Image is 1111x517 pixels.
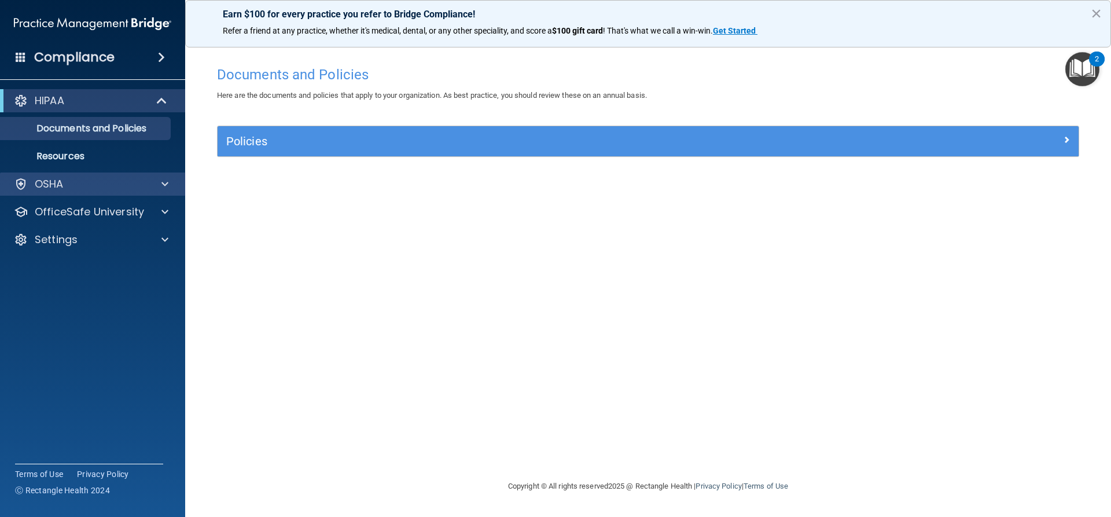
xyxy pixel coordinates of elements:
[14,233,168,247] a: Settings
[1091,4,1102,23] button: Close
[1095,59,1099,74] div: 2
[217,67,1079,82] h4: Documents and Policies
[8,151,165,162] p: Resources
[226,132,1070,151] a: Policies
[14,177,168,191] a: OSHA
[14,205,168,219] a: OfficeSafe University
[15,485,110,496] span: Ⓒ Rectangle Health 2024
[14,94,168,108] a: HIPAA
[552,26,603,35] strong: $100 gift card
[223,26,552,35] span: Refer a friend at any practice, whether it's medical, dental, or any other speciality, and score a
[35,177,64,191] p: OSHA
[35,94,64,108] p: HIPAA
[34,49,115,65] h4: Compliance
[713,26,757,35] a: Get Started
[35,205,144,219] p: OfficeSafe University
[217,91,647,100] span: Here are the documents and policies that apply to your organization. As best practice, you should...
[14,12,171,35] img: PMB logo
[35,233,78,247] p: Settings
[603,26,713,35] span: ! That's what we call a win-win.
[77,468,129,480] a: Privacy Policy
[15,468,63,480] a: Terms of Use
[1065,52,1099,86] button: Open Resource Center, 2 new notifications
[744,482,788,490] a: Terms of Use
[437,468,859,505] div: Copyright © All rights reserved 2025 @ Rectangle Health | |
[696,482,741,490] a: Privacy Policy
[223,9,1073,20] p: Earn $100 for every practice you refer to Bridge Compliance!
[713,26,756,35] strong: Get Started
[226,135,855,148] h5: Policies
[8,123,165,134] p: Documents and Policies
